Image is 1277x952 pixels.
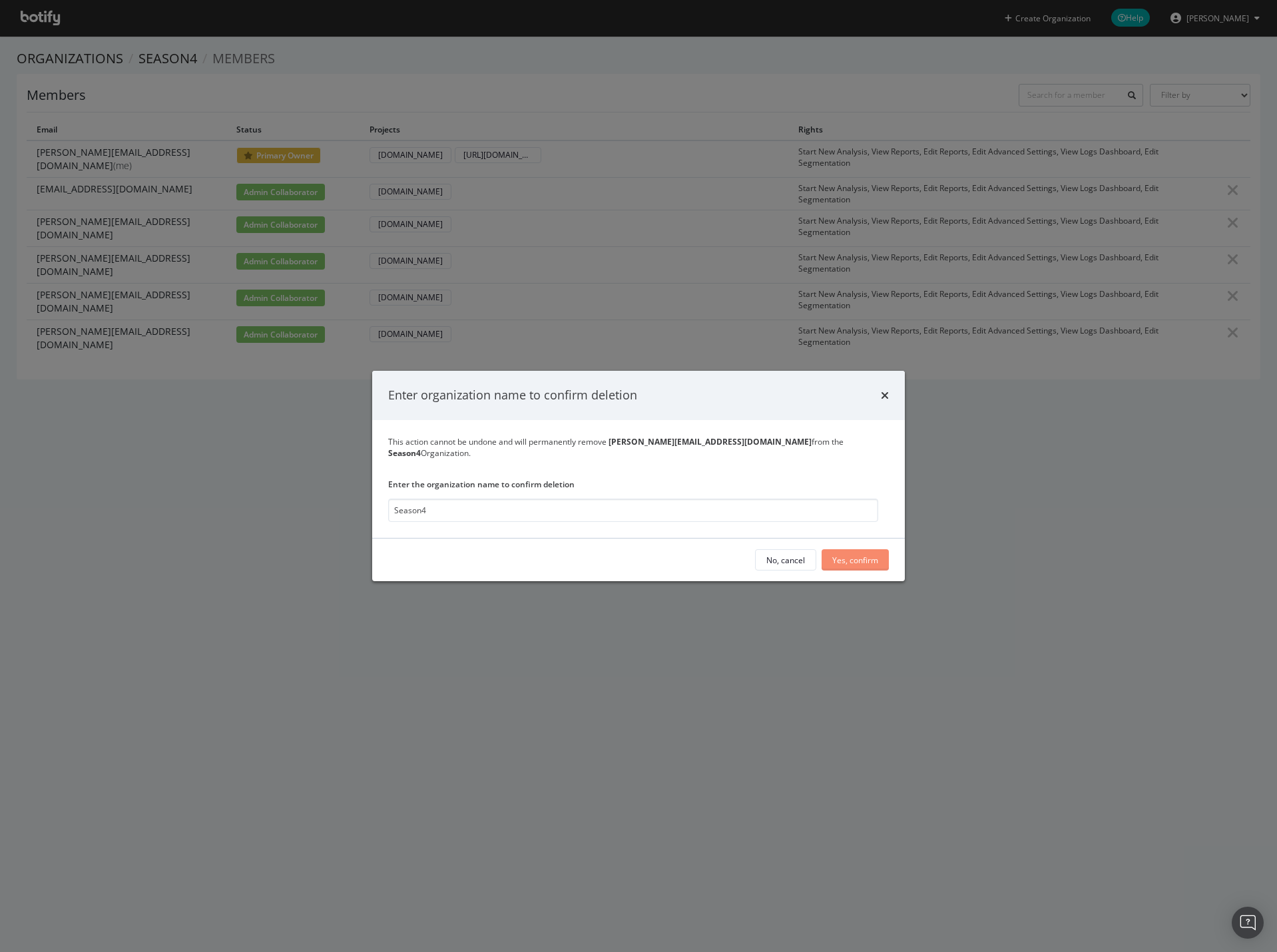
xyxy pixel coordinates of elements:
div: Enter organization name to confirm deletion [388,387,637,404]
div: modal [372,371,905,581]
div: Yes, confirm [832,554,878,565]
button: Yes, confirm [822,549,889,571]
div: Open Intercom Messenger [1232,907,1264,939]
label: Enter the organization name to confirm deletion [388,479,878,490]
div: This action cannot be undone and will permanently remove from the Organization. [388,436,889,459]
b: Season4 [388,447,421,459]
input: Season4 [388,499,878,522]
button: No, cancel [755,549,816,571]
b: [PERSON_NAME][EMAIL_ADDRESS][DOMAIN_NAME] [609,436,812,447]
div: No, cancel [766,554,805,565]
div: times [881,387,889,404]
